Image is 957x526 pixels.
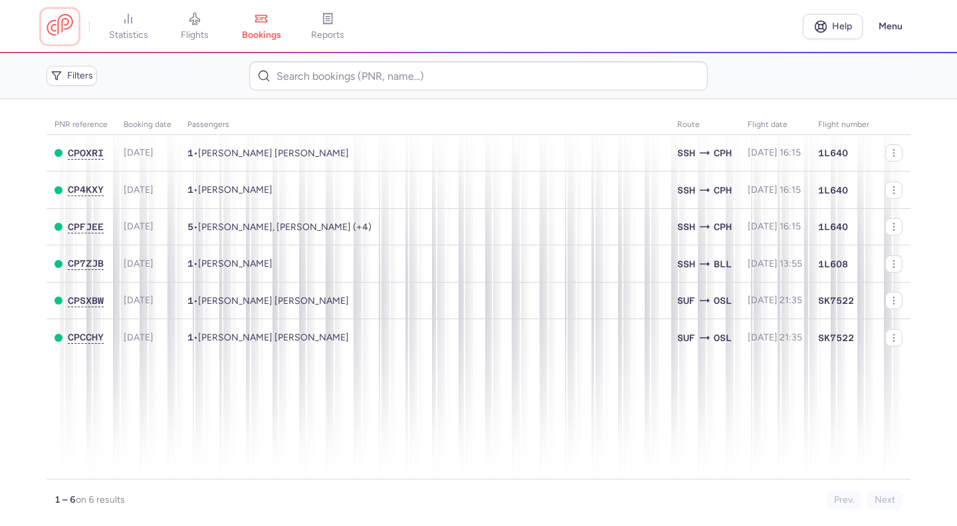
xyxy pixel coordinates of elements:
input: Search bookings (PNR, name...) [249,61,707,90]
span: SK7522 [818,331,854,344]
button: CP7ZJB [68,258,104,269]
span: [DATE] [124,221,154,232]
button: CPOXRI [68,148,104,159]
span: Help [832,21,852,31]
a: CitizenPlane red outlined logo [47,14,73,39]
th: Route [669,115,740,135]
span: 1 [187,332,193,342]
a: reports [294,12,361,41]
span: [DATE] [124,332,154,343]
span: reports [311,29,344,41]
strong: 1 – 6 [54,494,76,505]
span: CP7ZJB [68,258,104,269]
span: CPH [714,219,732,234]
span: CPOXRI [68,148,104,158]
span: [DATE] 16:15 [748,147,801,158]
th: flight date [740,115,810,135]
span: CPFJEE [68,221,104,232]
a: Help [803,14,863,39]
button: CPFJEE [68,221,104,233]
span: Mohammed IBRAHIM [198,258,272,269]
th: Passengers [179,115,669,135]
a: bookings [228,12,294,41]
span: SK7522 [818,294,854,307]
button: CP4KXY [68,184,104,196]
a: statistics [95,12,161,41]
span: 1L640 [818,220,848,233]
span: 1 [187,148,193,158]
button: CPSXBW [68,295,104,307]
span: [DATE] [124,147,154,158]
span: Sebastian Hans Erik SANDBERG [198,295,349,307]
span: 1L640 [818,184,848,197]
span: 1 [187,184,193,195]
span: • [187,184,272,196]
span: [DATE] [124,184,154,196]
th: PNR reference [47,115,116,135]
a: flights [161,12,228,41]
span: Ahmed Mohamed Ibrahim ALMAS [198,148,349,159]
span: SSH [677,183,695,197]
button: Filters [47,66,97,86]
span: 1L640 [818,146,848,160]
span: bookings [242,29,281,41]
span: CPH [714,146,732,160]
span: on 6 results [76,494,125,505]
button: CPCCHY [68,332,104,343]
th: Flight number [810,115,877,135]
span: • [187,221,372,233]
span: SUF [677,293,695,308]
span: BLL [714,257,732,271]
span: [DATE] 13:55 [748,258,802,269]
span: [DATE] [124,295,154,306]
span: [DATE] 16:15 [748,184,801,196]
span: OSL [714,330,732,345]
span: 5 [187,221,193,232]
span: SSH [677,146,695,160]
span: CPH [714,183,732,197]
span: SSH [677,257,695,271]
span: 1L608 [818,257,848,271]
span: [DATE] 21:35 [748,295,802,306]
span: 1 [187,258,193,269]
span: [DATE] [124,258,154,269]
button: Menu [871,14,910,39]
span: • [187,295,349,307]
button: Next [867,490,903,510]
span: statistics [109,29,148,41]
span: flights [181,29,209,41]
span: Kayed ABDULRAZEK [198,184,272,196]
span: • [187,258,272,269]
span: [DATE] 21:35 [748,332,802,343]
span: CPCCHY [68,332,104,342]
th: Booking date [116,115,179,135]
span: Yousif Omar Sulaiman SULAIMAN [198,332,349,343]
button: Prev. [827,490,862,510]
span: SSH [677,219,695,234]
span: • [187,332,349,343]
span: OSL [714,293,732,308]
span: [DATE] 16:15 [748,221,801,232]
span: SUF [677,330,695,345]
span: • [187,148,349,159]
span: Filters [67,70,93,81]
span: 1 [187,295,193,306]
span: Maya SAFLO, Rania ZAGHAL, Mohamad SAFLO, Ahmad SAFLO, Haya SAFLO, Yousr SAFLO [198,221,372,233]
